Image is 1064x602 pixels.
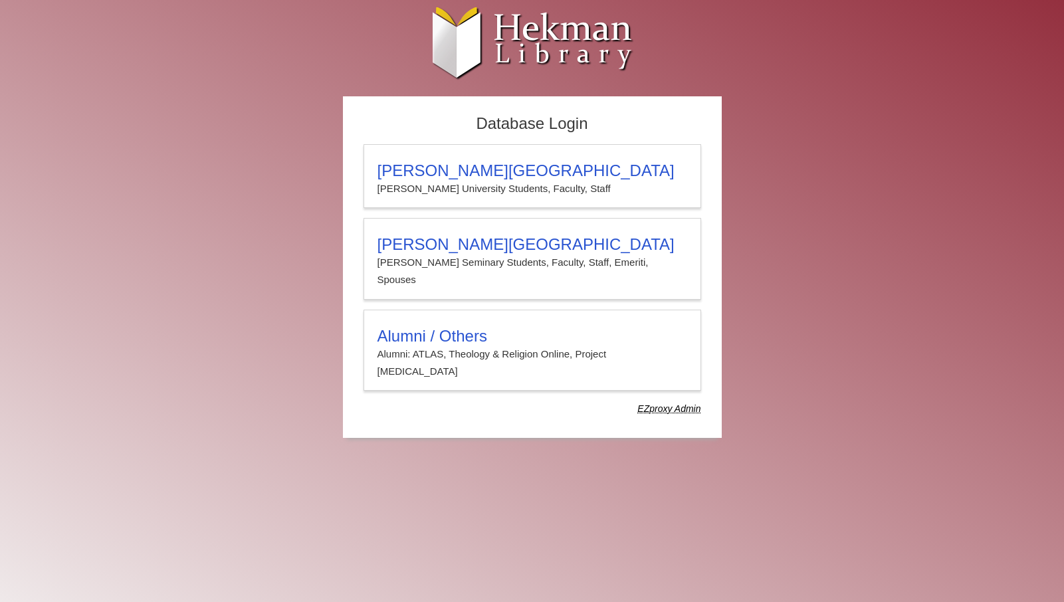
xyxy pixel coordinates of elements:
[364,218,701,300] a: [PERSON_NAME][GEOGRAPHIC_DATA][PERSON_NAME] Seminary Students, Faculty, Staff, Emeriti, Spouses
[364,144,701,208] a: [PERSON_NAME][GEOGRAPHIC_DATA][PERSON_NAME] University Students, Faculty, Staff
[377,254,687,289] p: [PERSON_NAME] Seminary Students, Faculty, Staff, Emeriti, Spouses
[377,327,687,381] summary: Alumni / OthersAlumni: ATLAS, Theology & Religion Online, Project [MEDICAL_DATA]
[377,161,687,180] h3: [PERSON_NAME][GEOGRAPHIC_DATA]
[377,327,687,346] h3: Alumni / Others
[377,346,687,381] p: Alumni: ATLAS, Theology & Religion Online, Project [MEDICAL_DATA]
[357,110,708,138] h2: Database Login
[377,180,687,197] p: [PERSON_NAME] University Students, Faculty, Staff
[637,403,700,414] dfn: Use Alumni login
[377,235,687,254] h3: [PERSON_NAME][GEOGRAPHIC_DATA]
